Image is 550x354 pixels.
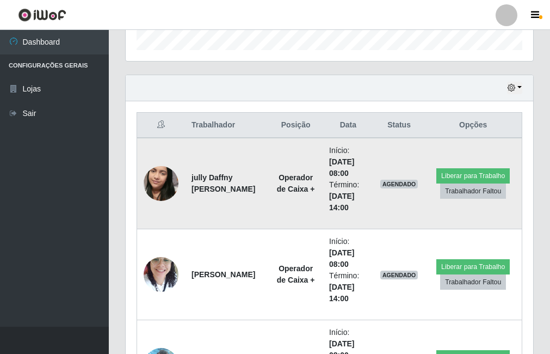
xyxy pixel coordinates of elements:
img: CoreUI Logo [18,8,66,22]
strong: Operador de Caixa + [277,264,315,284]
button: Trabalhador Faltou [440,274,506,290]
th: Status [374,113,425,138]
button: Liberar para Trabalho [436,168,510,184]
li: Término: [329,179,367,213]
li: Início: [329,236,367,270]
time: [DATE] 08:00 [329,157,354,178]
strong: [PERSON_NAME] [191,270,255,279]
th: Trabalhador [185,113,269,138]
img: 1739952008601.jpeg [144,251,178,297]
th: Opções [424,113,522,138]
time: [DATE] 14:00 [329,192,354,212]
span: AGENDADO [380,180,418,188]
th: Data [323,113,374,138]
time: [DATE] 14:00 [329,283,354,303]
span: AGENDADO [380,271,418,279]
strong: jully Daffny [PERSON_NAME] [191,173,255,193]
li: Término: [329,270,367,304]
button: Trabalhador Faltou [440,184,506,199]
button: Liberar para Trabalho [436,259,510,274]
strong: Operador de Caixa + [277,173,315,193]
img: 1696275529779.jpeg [144,152,178,215]
th: Posição [269,113,323,138]
li: Início: [329,145,367,179]
time: [DATE] 08:00 [329,248,354,268]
